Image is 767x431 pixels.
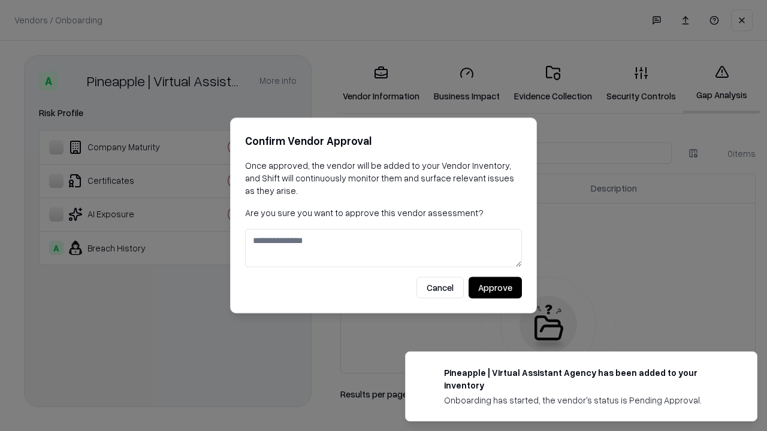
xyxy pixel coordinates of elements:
button: Approve [469,277,522,299]
h2: Confirm Vendor Approval [245,132,522,150]
button: Cancel [416,277,464,299]
img: trypineapple.com [420,366,434,381]
p: Once approved, the vendor will be added to your Vendor Inventory, and Shift will continuously mon... [245,159,522,197]
p: Are you sure you want to approve this vendor assessment? [245,207,522,219]
div: Onboarding has started, the vendor's status is Pending Approval. [444,394,728,406]
div: Pineapple | Virtual Assistant Agency has been added to your inventory [444,366,728,391]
